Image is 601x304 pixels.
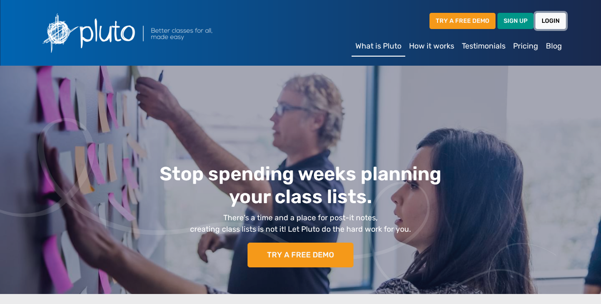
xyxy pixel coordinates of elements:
h1: Stop spending weeks planning your class lists. [90,163,511,208]
p: There’s a time and a place for post-it notes, creating class lists is not it! Let Pluto do the ha... [90,212,511,235]
a: What is Pluto [352,37,405,57]
a: Pricing [509,37,542,56]
a: How it works [405,37,458,56]
a: Blog [542,37,566,56]
img: Pluto logo with the text Better classes for all, made easy [36,8,264,58]
a: SIGN UP [497,13,534,29]
a: TRY A FREE DEMO [429,13,496,29]
a: TRY A FREE DEMO [248,243,353,267]
a: Testimonials [458,37,509,56]
a: LOGIN [535,13,566,29]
